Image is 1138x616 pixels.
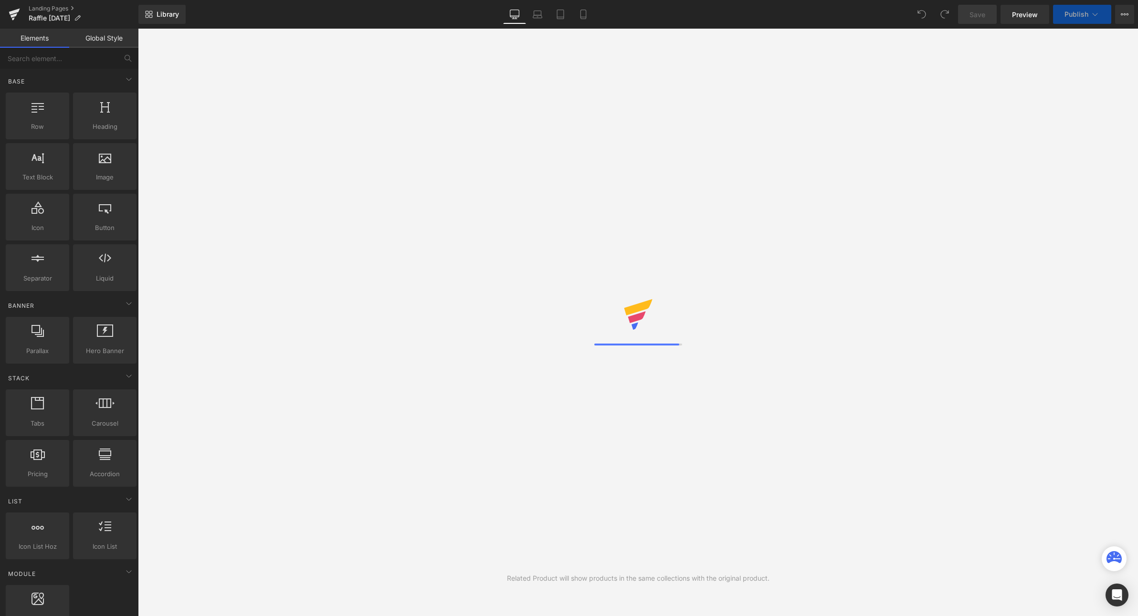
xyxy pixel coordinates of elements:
[526,5,549,24] a: Laptop
[9,273,66,283] span: Separator
[1064,10,1088,18] span: Publish
[29,5,138,12] a: Landing Pages
[912,5,931,24] button: Undo
[9,223,66,233] span: Icon
[29,14,70,22] span: Raffle [DATE]
[76,418,134,428] span: Carousel
[76,542,134,552] span: Icon List
[503,5,526,24] a: Desktop
[7,301,35,310] span: Banner
[9,469,66,479] span: Pricing
[76,223,134,233] span: Button
[7,77,26,86] span: Base
[76,469,134,479] span: Accordion
[935,5,954,24] button: Redo
[9,346,66,356] span: Parallax
[1001,5,1049,24] a: Preview
[507,573,769,584] div: Related Product will show products in the same collections with the original product.
[7,497,23,506] span: List
[9,122,66,132] span: Row
[9,172,66,182] span: Text Block
[9,542,66,552] span: Icon List Hoz
[549,5,572,24] a: Tablet
[1053,5,1111,24] button: Publish
[76,346,134,356] span: Hero Banner
[969,10,985,20] span: Save
[138,5,186,24] a: New Library
[69,29,138,48] a: Global Style
[572,5,595,24] a: Mobile
[7,374,31,383] span: Stack
[9,418,66,428] span: Tabs
[76,122,134,132] span: Heading
[76,172,134,182] span: Image
[1115,5,1134,24] button: More
[157,10,179,19] span: Library
[76,273,134,283] span: Liquid
[1012,10,1038,20] span: Preview
[7,569,37,578] span: Module
[1106,584,1128,606] div: Open Intercom Messenger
